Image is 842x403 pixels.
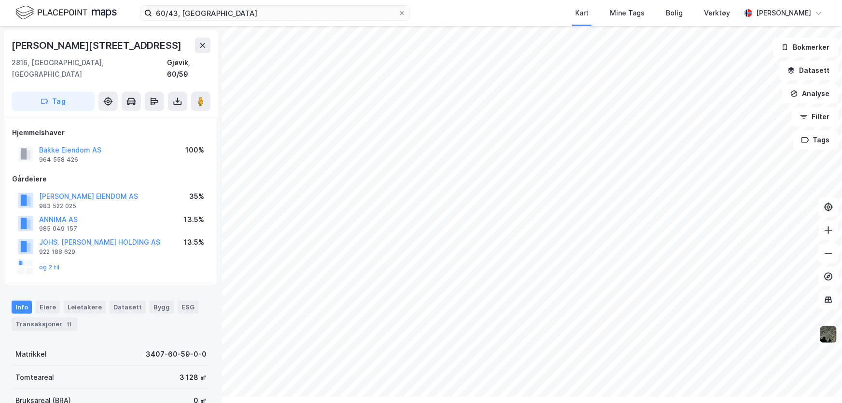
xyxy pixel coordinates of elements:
[756,7,811,19] div: [PERSON_NAME]
[150,301,174,313] div: Bygg
[39,225,77,233] div: 985 049 157
[575,7,589,19] div: Kart
[167,57,210,80] div: Gjøvik, 60/59
[184,214,204,225] div: 13.5%
[152,6,398,20] input: Søk på adresse, matrikkel, gårdeiere, leietakere eller personer
[12,301,32,313] div: Info
[36,301,60,313] div: Eiere
[610,7,645,19] div: Mine Tags
[779,61,838,80] button: Datasett
[184,236,204,248] div: 13.5%
[12,127,210,139] div: Hjemmelshaver
[189,191,204,202] div: 35%
[15,4,117,21] img: logo.f888ab2527a4732fd821a326f86c7f29.svg
[773,38,838,57] button: Bokmerker
[15,372,54,383] div: Tomteareal
[12,57,167,80] div: 2816, [GEOGRAPHIC_DATA], [GEOGRAPHIC_DATA]
[146,348,207,360] div: 3407-60-59-0-0
[39,248,75,256] div: 922 188 629
[819,325,838,344] img: 9k=
[39,156,78,164] div: 964 558 426
[15,348,47,360] div: Matrikkel
[793,130,838,150] button: Tags
[39,202,76,210] div: 983 522 025
[110,301,146,313] div: Datasett
[12,92,95,111] button: Tag
[12,173,210,185] div: Gårdeiere
[792,107,838,126] button: Filter
[12,38,183,53] div: [PERSON_NAME][STREET_ADDRESS]
[782,84,838,103] button: Analyse
[64,301,106,313] div: Leietakere
[666,7,683,19] div: Bolig
[178,301,198,313] div: ESG
[185,144,204,156] div: 100%
[704,7,730,19] div: Verktøy
[179,372,207,383] div: 3 128 ㎡
[12,318,78,331] div: Transaksjoner
[64,320,74,329] div: 11
[794,357,842,403] iframe: Chat Widget
[794,357,842,403] div: Kontrollprogram for chat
